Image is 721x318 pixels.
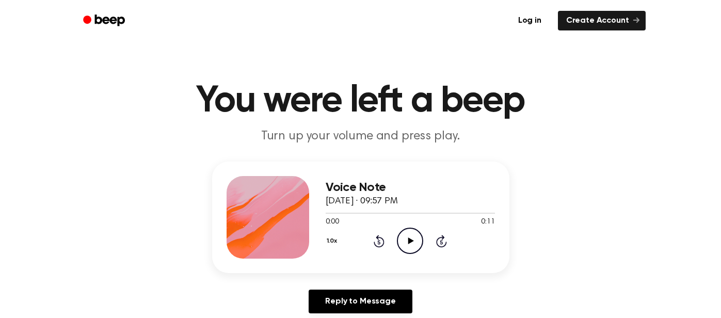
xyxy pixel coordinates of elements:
[481,217,494,228] span: 0:11
[326,232,341,250] button: 1.0x
[326,197,398,206] span: [DATE] · 09:57 PM
[97,83,625,120] h1: You were left a beep
[558,11,646,30] a: Create Account
[326,181,495,195] h3: Voice Note
[309,290,412,313] a: Reply to Message
[326,217,339,228] span: 0:00
[76,11,134,31] a: Beep
[508,9,552,33] a: Log in
[163,128,559,145] p: Turn up your volume and press play.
